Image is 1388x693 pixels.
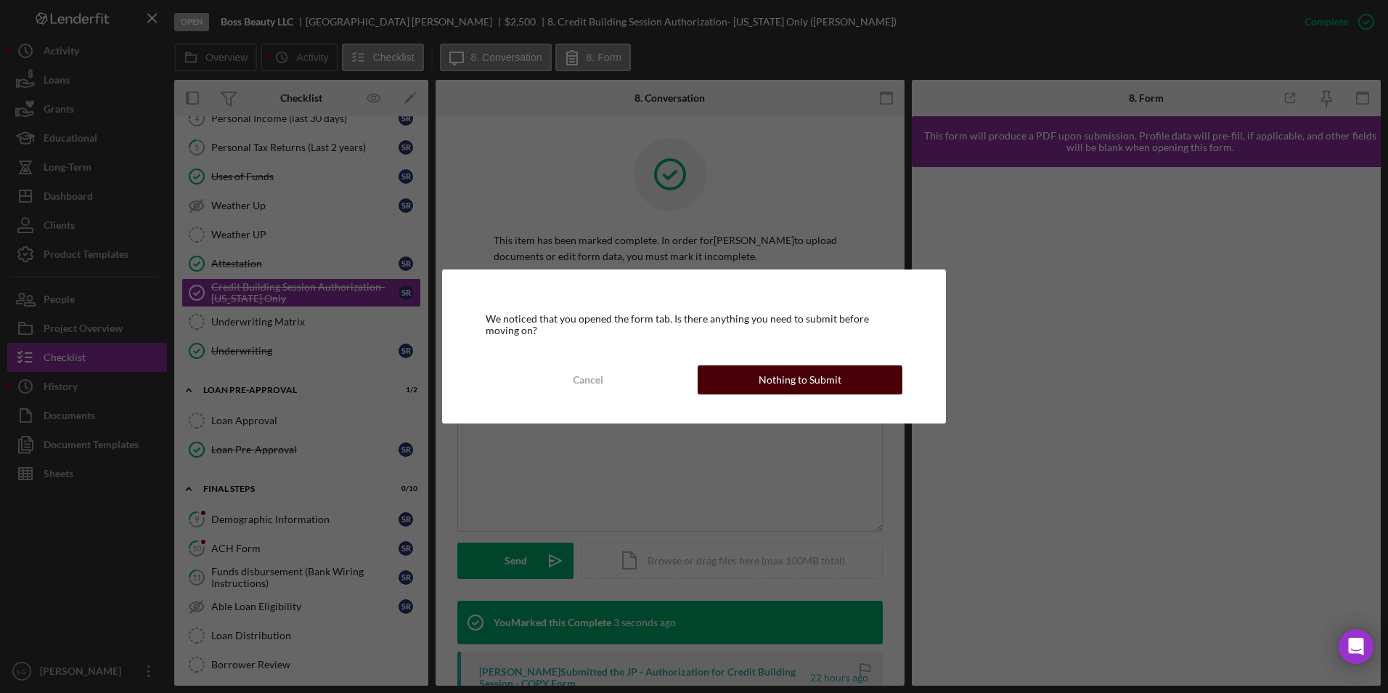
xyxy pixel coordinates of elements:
div: We noticed that you opened the form tab. Is there anything you need to submit before moving on? [486,313,902,336]
button: Cancel [486,365,690,394]
div: Cancel [573,365,603,394]
div: Nothing to Submit [759,365,841,394]
div: Open Intercom Messenger [1339,629,1373,664]
button: Nothing to Submit [698,365,902,394]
